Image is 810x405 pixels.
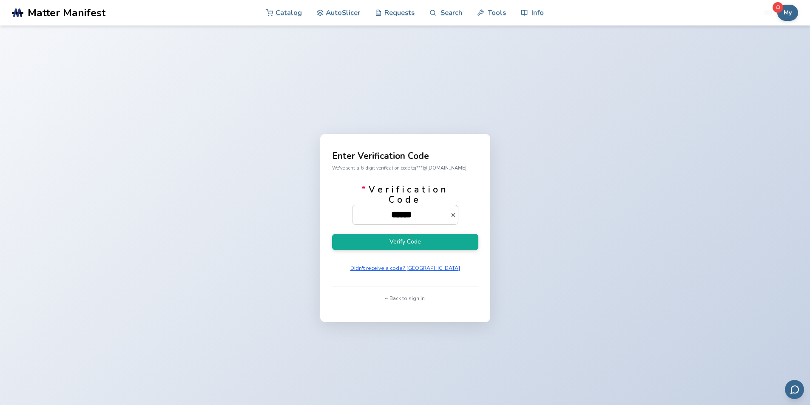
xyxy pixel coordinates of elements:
button: Didn't receive a code? [GEOGRAPHIC_DATA] [347,262,463,274]
button: ← Back to sign in [382,292,428,304]
button: *Verification Code [450,212,458,218]
p: Enter Verification Code [332,152,478,161]
input: *Verification Code [352,205,450,224]
label: Verification Code [352,184,458,224]
span: Matter Manifest [28,7,105,19]
p: We've sent a 6-digit verification code to j***@[DOMAIN_NAME] [332,164,478,173]
button: Verify Code [332,234,478,250]
button: My [777,5,798,21]
button: Send feedback via email [785,380,804,399]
